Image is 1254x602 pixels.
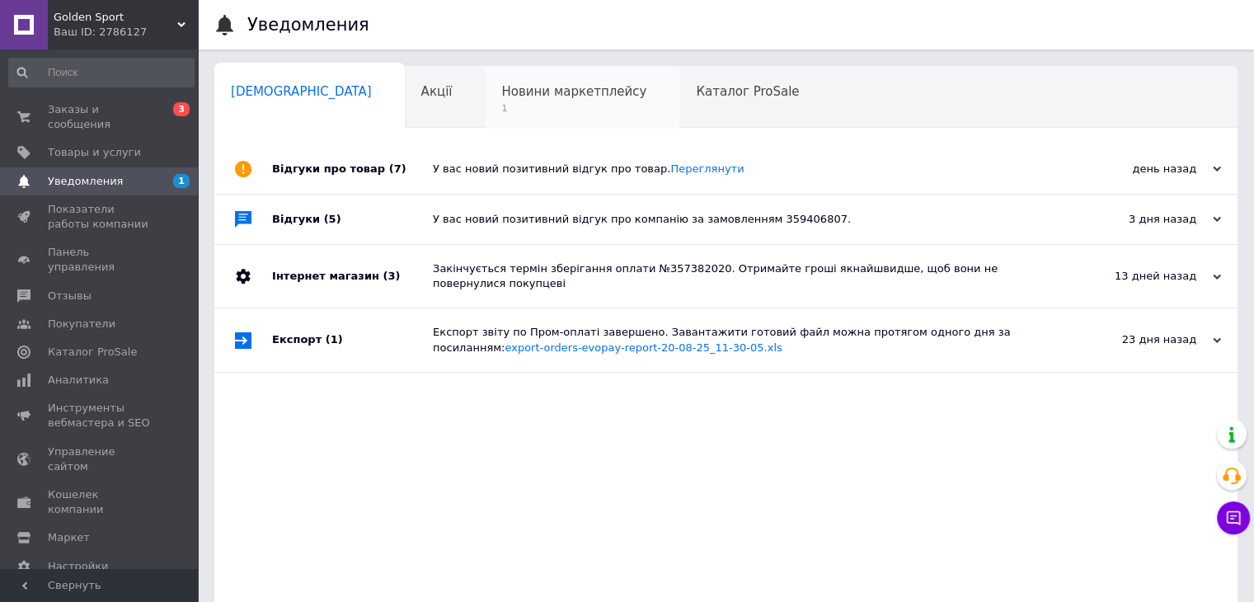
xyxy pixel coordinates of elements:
span: Покупатели [48,317,115,332]
button: Чат с покупателем [1217,501,1250,534]
div: У вас новий позитивний відгук про компанію за замовленням 359406807. [433,212,1056,227]
span: Настройки [48,559,108,574]
div: Експорт [272,308,433,371]
span: [DEMOGRAPHIC_DATA] [231,84,372,99]
span: 1 [173,174,190,188]
span: 3 [173,102,190,116]
span: (7) [389,162,406,175]
h1: Уведомления [247,15,369,35]
div: Ваш ID: 2786127 [54,25,198,40]
div: Закінчується термін зберігання оплати №357382020. Отримайте гроші якнайшвидше, щоб вони не поверн... [433,261,1056,291]
a: Переглянути [670,162,744,175]
div: 23 дня назад [1056,332,1221,347]
div: 3 дня назад [1056,212,1221,227]
span: Каталог ProSale [696,84,799,99]
div: день назад [1056,162,1221,176]
span: Панель управления [48,245,153,275]
div: Відгуки [272,195,433,244]
span: Кошелек компании [48,487,153,517]
span: Отзывы [48,289,92,303]
span: Уведомления [48,174,123,189]
input: Поиск [8,58,195,87]
a: export-orders-evopay-report-20-08-25_11-30-05.xls [505,341,782,354]
div: 13 дней назад [1056,269,1221,284]
div: Інтернет магазин [272,245,433,308]
span: Маркет [48,530,90,545]
span: (3) [383,270,400,282]
div: У вас новий позитивний відгук про товар. [433,162,1056,176]
span: Новини маркетплейсу [501,84,646,99]
span: Акції [421,84,453,99]
span: Golden Sport [54,10,177,25]
div: Експорт звіту по Пром-оплаті завершено. Завантажити готовий файл можна протягом одного дня за пос... [433,325,1056,355]
span: Товары и услуги [48,145,141,160]
span: Показатели работы компании [48,202,153,232]
span: Аналитика [48,373,109,388]
span: (5) [324,213,341,225]
span: (1) [326,333,343,346]
span: Каталог ProSale [48,345,137,360]
span: Управление сайтом [48,444,153,474]
div: Відгуки про товар [272,144,433,194]
span: 1 [501,102,646,115]
span: Инструменты вебмастера и SEO [48,401,153,430]
span: Заказы и сообщения [48,102,153,132]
